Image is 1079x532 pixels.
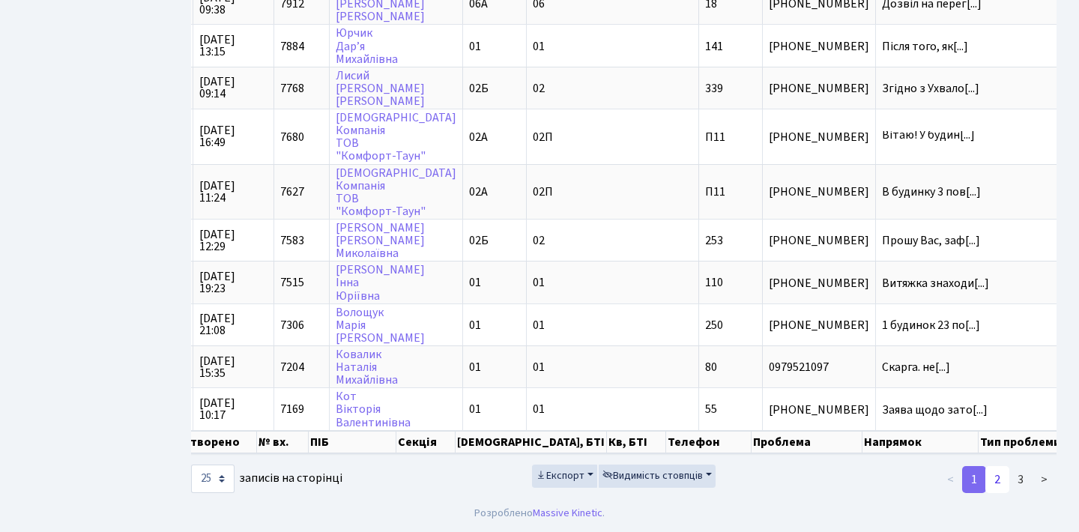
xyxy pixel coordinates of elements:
span: [DATE] 16:49 [199,124,268,148]
a: [DEMOGRAPHIC_DATA]КомпаніяТОВ"Комфорт-Таун" [336,165,456,220]
a: [DEMOGRAPHIC_DATA]КомпаніяТОВ"Комфорт-Таун" [336,109,456,164]
a: 1 [962,466,986,493]
th: № вх. [257,431,309,453]
span: [DATE] 12:29 [199,229,268,253]
span: 02 [533,232,545,249]
span: 01 [469,317,481,333]
a: Лисий[PERSON_NAME][PERSON_NAME] [336,67,425,109]
span: 01 [469,359,481,375]
a: КотВікторіяВалентинівна [336,388,411,430]
span: 7680 [280,129,304,145]
a: КоваликНаталіяМихайлівна [336,346,398,388]
span: [PHONE_NUMBER] [769,404,869,416]
a: 3 [1009,466,1033,493]
span: 7583 [280,232,304,249]
span: П11 [705,129,725,145]
th: Кв, БТІ [607,431,666,453]
span: В будинку 3 пов[...] [882,184,981,200]
span: 02Б [469,232,489,249]
a: > [1032,466,1057,493]
span: Заява щодо зато[...] [882,402,988,418]
a: 2 [985,466,1009,493]
a: ВолощукМарія[PERSON_NAME] [336,304,425,346]
span: 01 [533,38,545,55]
span: [DATE] 15:35 [199,355,268,379]
span: 02П [533,129,553,145]
span: 01 [469,275,481,291]
th: ПІБ [309,431,396,453]
span: Вітаю! У будин[...] [882,127,975,143]
span: [PHONE_NUMBER] [769,82,869,94]
span: 7169 [280,402,304,418]
span: Експорт [536,468,584,483]
th: Проблема [752,431,863,453]
span: 55 [705,402,717,418]
span: 02А [469,129,488,145]
span: [DATE] 21:08 [199,312,268,336]
span: [PHONE_NUMBER] [769,319,869,331]
span: [PHONE_NUMBER] [769,235,869,247]
span: 02Б [469,80,489,97]
a: Massive Kinetic [533,505,602,521]
span: 01 [533,402,545,418]
span: 01 [469,402,481,418]
span: 0979521097 [769,361,869,373]
button: Експорт [532,465,597,488]
span: [PHONE_NUMBER] [769,277,869,289]
span: 141 [705,38,723,55]
span: 02 [533,80,545,97]
span: [DATE] 09:14 [199,76,268,100]
span: 253 [705,232,723,249]
span: [PHONE_NUMBER] [769,131,869,143]
span: 02А [469,184,488,200]
span: 7768 [280,80,304,97]
span: [DATE] 19:23 [199,270,268,294]
span: 02П [533,184,553,200]
span: Видимість стовпців [602,468,703,483]
span: 7515 [280,275,304,291]
span: Скарга. не[...] [882,359,950,375]
span: 7204 [280,359,304,375]
span: 01 [469,38,481,55]
span: Після того, як[...] [882,38,968,55]
a: ЮрчикДар’яМихайлівна [336,25,398,67]
span: 339 [705,80,723,97]
span: 01 [533,317,545,333]
span: 01 [533,275,545,291]
span: Витяжка знаходи[...] [882,275,989,291]
th: Напрямок [862,431,979,453]
span: [DATE] 11:24 [199,180,268,204]
span: [PHONE_NUMBER] [769,40,869,52]
span: 7627 [280,184,304,200]
button: Видимість стовпців [599,465,716,488]
span: Згідно з Ухвало[...] [882,80,979,97]
span: 110 [705,275,723,291]
span: [DATE] 10:17 [199,397,268,421]
a: [PERSON_NAME][PERSON_NAME]Миколаївна [336,220,425,262]
span: 7884 [280,38,304,55]
select: записів на сторінці [191,465,235,493]
th: Телефон [666,431,752,453]
label: записів на сторінці [191,465,342,493]
div: Розроблено . [474,505,605,522]
span: П11 [705,184,725,200]
span: 1 будинок 23 по[...] [882,317,980,333]
th: [DEMOGRAPHIC_DATA], БТІ [456,431,607,453]
span: [PHONE_NUMBER] [769,186,869,198]
span: [DATE] 13:15 [199,34,268,58]
th: Секція [396,431,456,453]
span: 01 [533,359,545,375]
span: 7306 [280,317,304,333]
span: Прошу Вас, заф[...] [882,232,980,249]
span: 250 [705,317,723,333]
th: Створено [182,431,257,453]
a: [PERSON_NAME]ІннаЮріївна [336,262,425,303]
span: 80 [705,359,717,375]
